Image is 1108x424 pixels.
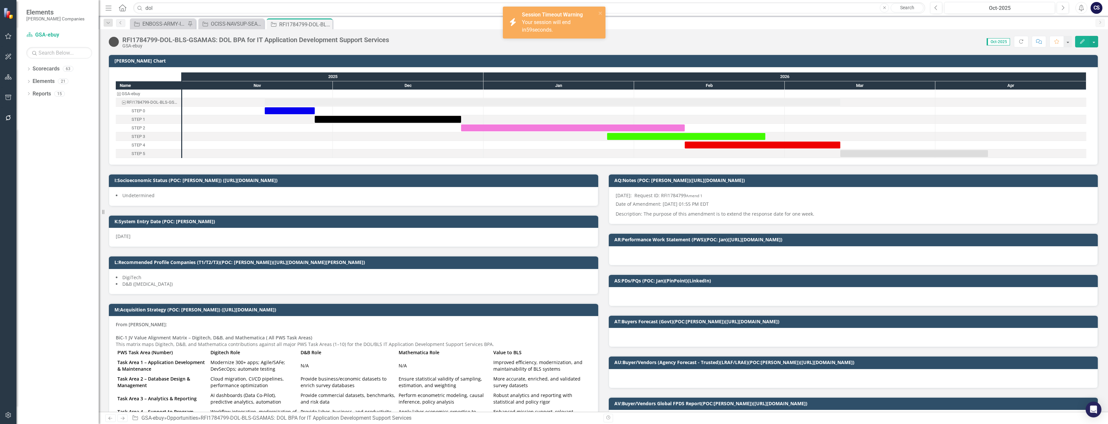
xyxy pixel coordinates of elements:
[122,36,389,43] div: RFI1784799-DOL-BLS-GSAMAS: DOL BPA for IT Application Development Support Services
[63,66,73,72] div: 63
[891,3,923,13] a: Search
[122,281,173,287] span: D&B ([MEDICAL_DATA])
[522,19,571,33] span: Your session will end in seconds.
[200,20,262,28] a: OCISS-NAVSUP-SEAPORT-251781: OCA CYBERSECURITY INSPECTION SUPPORT SERVICES (SEAPORT NXG) NOVEMBER
[33,78,55,85] a: Elements
[116,149,181,158] div: STEP 5
[26,31,92,39] a: GSA-ebuy
[132,414,598,422] div: » »
[987,38,1010,45] span: Oct-2025
[122,192,155,199] span: Undetermined
[116,107,181,115] div: STEP 0
[116,98,181,107] div: Task: Start date: 2025-11-17 End date: 2026-03-12
[210,392,297,405] div: AI dashboards (Data Co-Pilot), predictive analytics, automation
[116,141,181,149] div: STEP 4
[315,116,461,123] div: Task: Start date: 2025-11-27 End date: 2025-12-27
[201,415,411,421] div: RFI1784799-DOL-BLS-GSAMAS: DOL BPA for IT Application Development Support Services
[210,349,240,356] strong: Digitech Role
[116,90,181,98] div: GSA-ebuy
[634,81,785,90] div: Feb
[116,98,181,107] div: RFI1784799-DOL-BLS-GSAMAS: DOL BPA for IT Application Development Support Services
[265,107,315,114] div: Task: Start date: 2025-11-17 End date: 2025-11-27
[1091,2,1102,14] button: CS
[116,132,181,141] div: STEP 3
[116,149,181,158] div: Task: Start date: 2026-03-12 End date: 2026-04-11
[117,359,205,372] strong: Task Area 1 – Application Development & Maintenance
[116,141,181,149] div: Task: Start date: 2026-02-10 End date: 2026-03-12
[614,401,1095,406] h3: AV:Buyer/Vendors Global FPDS Report(POC:[PERSON_NAME])([URL][DOMAIN_NAME])
[132,20,186,28] a: ENBOSS-ARMY-ITES3 SB-221122 (Army National Guard ENBOSS Support Service Sustainment, Enhancement,...
[116,107,181,115] div: Task: Start date: 2025-11-17 End date: 2025-11-27
[122,274,141,280] span: DigiTech
[117,395,197,402] strong: Task Area 3 – Analytics & Reporting
[116,233,131,239] span: [DATE]
[114,58,1095,63] h3: [PERSON_NAME] Chart
[522,12,583,18] strong: Session Timeout Warning
[785,81,935,90] div: Mar
[3,8,15,19] img: ClearPoint Strategy
[116,81,181,90] div: Name
[333,81,483,90] div: Dec
[26,16,85,21] small: [PERSON_NAME] Companies
[109,37,119,47] img: Tracked
[1086,402,1101,417] div: Open Intercom Messenger
[483,72,1086,81] div: 2026
[33,65,60,73] a: Scorecards
[399,362,490,369] div: N/A
[614,319,1095,324] h3: AT:Buyers Forecast (Govt)(POC:[PERSON_NAME])([URL][DOMAIN_NAME])
[132,132,145,141] div: STEP 3
[114,307,595,312] h3: M:Acquisition Strategy (POC: [PERSON_NAME]) ([URL][DOMAIN_NAME])
[399,376,490,389] div: Ensure statistical validity of sampling, estimation, and weighting
[116,115,181,124] div: Task: Start date: 2025-11-27 End date: 2025-12-27
[493,359,590,372] div: Improved efficiency, modernization, and maintainability of BLS systems
[935,81,1086,90] div: Apr
[399,392,490,405] div: Perform econometric modeling, causal inference, policy analysis
[117,349,173,356] strong: PWS Task Area (Number)
[947,4,1053,12] div: Oct-2025
[142,20,186,28] div: ENBOSS-ARMY-ITES3 SB-221122 (Army National Guard ENBOSS Support Service Sustainment, Enhancement,...
[301,362,396,369] div: N/A
[116,115,181,124] div: STEP 1
[54,91,65,96] div: 15
[598,9,603,17] button: close
[117,376,190,388] strong: Task Area 2 – Database Design & Management
[132,115,145,124] div: STEP 1
[685,142,840,148] div: Task: Start date: 2026-02-10 End date: 2026-03-12
[122,90,140,98] div: GSA-ebuy
[133,2,925,14] input: Search ClearPoint...
[210,359,297,372] div: Modernize 300+ apps; Agile/SAFe; DevSecOps; automate testing
[127,98,179,107] div: RFI1784799-DOL-BLS-GSAMAS: DOL BPA for IT Application Development Support Services
[616,201,1091,206] h6: Date of Amendment: [DATE] 01:55 PM EDT
[122,43,389,48] div: GSA-ebuy
[614,237,1095,242] h3: AR:Performance Work Statement (PWS)(POC: Jan)([URL][DOMAIN_NAME])
[132,124,145,132] div: STEP 2
[493,349,522,356] strong: Value to BLS
[116,132,181,141] div: Task: Start date: 2026-01-26 End date: 2026-02-25
[616,209,1091,217] p: Description: The purpose of this amendment is to extend the response date for one week.
[616,192,1091,200] p: [DATE]: Request ID: RFI1784799
[493,409,590,422] div: Enhanced mission support, relevant outputs, and informed policy decisions
[301,409,396,422] div: Provide labor, business, and productivity datasets aligned to missions
[26,47,92,59] input: Search Below...
[279,20,331,29] div: RFI1784799-DOL-BLS-GSAMAS: DOL BPA for IT Application Development Support Services
[607,133,765,140] div: Task: Start date: 2026-01-26 End date: 2026-02-25
[944,2,1055,14] button: Oct-2025
[116,341,591,348] div: This matrix maps Digitech, D&B, and Mathematica contributions against all major PWS Task Areas (1...
[132,141,145,149] div: STEP 4
[461,124,685,131] div: Task: Start date: 2025-12-27 End date: 2026-02-10
[33,90,51,98] a: Reports
[686,193,702,198] small: Amend 1
[116,321,167,328] strong: From [PERSON_NAME]:
[614,360,1095,365] h3: AU:Buyer/Vendors (Agency Forecast - Trusted)(LRAF/LRAE)(POC:[PERSON_NAME])([URL][DOMAIN_NAME])
[399,409,490,422] div: Apply labor economics expertise to interpret outputs and advise policy
[493,392,590,405] div: Robust analytics and reporting with statistical and policy rigor
[211,20,262,28] div: OCISS-NAVSUP-SEAPORT-251781: OCA CYBERSECURITY INSPECTION SUPPORT SERVICES (SEAPORT NXG) NOVEMBER
[265,99,840,106] div: Task: Start date: 2025-11-17 End date: 2026-03-12
[840,150,988,157] div: Task: Start date: 2026-03-12 End date: 2026-04-11
[116,90,181,98] div: Task: GSA-ebuy Start date: 2025-11-17 End date: 2025-11-18
[116,124,181,132] div: Task: Start date: 2025-12-27 End date: 2026-02-10
[526,27,532,33] span: 59
[114,178,595,183] h3: I:Socioeconomic Status (POC: [PERSON_NAME]) ([URL][DOMAIN_NAME])
[182,72,483,81] div: 2025
[493,376,590,389] div: More accurate, enriched, and validated survey datasets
